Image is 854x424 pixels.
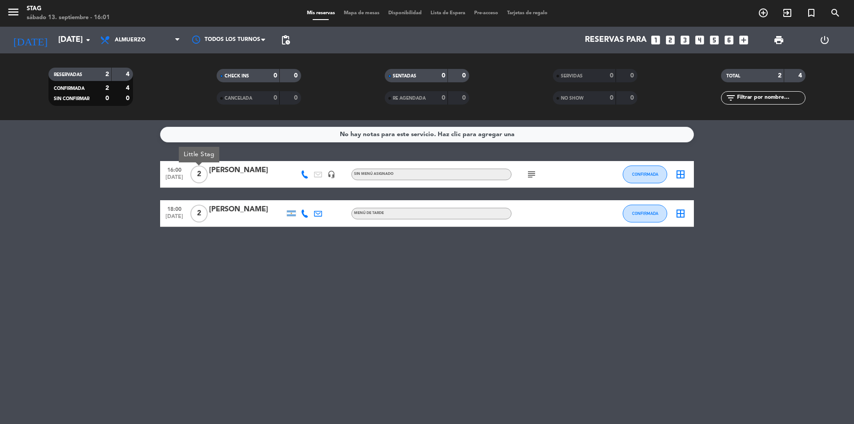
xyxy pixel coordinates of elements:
span: CANCELADA [225,96,252,101]
strong: 0 [442,95,445,101]
span: Sin menú asignado [354,172,394,176]
strong: 0 [462,95,467,101]
div: No hay notas para este servicio. Haz clic para agregar una [340,129,515,140]
i: looks_6 [723,34,735,46]
span: 2 [190,166,208,183]
button: menu [7,5,20,22]
i: border_all [675,208,686,219]
span: 18:00 [163,203,185,214]
strong: 0 [274,73,277,79]
span: 16:00 [163,164,185,174]
strong: 0 [442,73,445,79]
strong: 4 [798,73,804,79]
button: CONFIRMADA [623,166,667,183]
i: filter_list [725,93,736,103]
strong: 0 [610,73,613,79]
i: border_all [675,169,686,180]
strong: 2 [778,73,781,79]
span: Disponibilidad [384,11,426,16]
i: subject [526,169,537,180]
span: CONFIRMADA [54,86,85,91]
strong: 2 [105,71,109,77]
span: SERVIDAS [561,74,583,78]
strong: 0 [126,95,131,101]
div: [PERSON_NAME] [209,165,285,176]
span: Pre-acceso [470,11,503,16]
span: NO SHOW [561,96,584,101]
i: [DATE] [7,30,54,50]
i: looks_two [665,34,676,46]
i: power_settings_new [819,35,830,45]
span: CONFIRMADA [632,211,658,216]
i: search [830,8,841,18]
strong: 2 [105,85,109,91]
span: RESERVADAS [54,73,82,77]
strong: 4 [126,85,131,91]
strong: 0 [274,95,277,101]
strong: 0 [630,95,636,101]
span: 2 [190,205,208,222]
i: exit_to_app [782,8,793,18]
i: add_box [738,34,749,46]
span: SENTADAS [393,74,416,78]
strong: 0 [294,95,299,101]
i: looks_4 [694,34,705,46]
span: [DATE] [163,214,185,224]
div: sábado 13. septiembre - 16:01 [27,13,110,22]
i: add_circle_outline [758,8,769,18]
i: looks_one [650,34,661,46]
i: menu [7,5,20,19]
div: [PERSON_NAME] [209,204,285,215]
strong: 0 [105,95,109,101]
span: RE AGENDADA [393,96,426,101]
span: pending_actions [280,35,291,45]
span: Almuerzo [115,37,145,43]
span: print [773,35,784,45]
span: TOTAL [726,74,740,78]
i: turned_in_not [806,8,817,18]
span: [DATE] [163,174,185,185]
i: arrow_drop_down [83,35,93,45]
span: SIN CONFIRMAR [54,97,89,101]
strong: 0 [610,95,613,101]
span: Lista de Espera [426,11,470,16]
span: Menú de tarde [354,211,384,215]
span: CHECK INS [225,74,249,78]
strong: 0 [294,73,299,79]
button: CONFIRMADA [623,205,667,222]
i: looks_3 [679,34,691,46]
span: CONFIRMADA [632,172,658,177]
strong: 4 [126,71,131,77]
i: looks_5 [709,34,720,46]
span: Reservas para [585,36,647,44]
span: Mapa de mesas [339,11,384,16]
span: Tarjetas de regalo [503,11,552,16]
i: headset_mic [327,170,335,178]
span: Mis reservas [302,11,339,16]
div: Little Stag [179,147,219,162]
strong: 0 [462,73,467,79]
div: LOG OUT [802,27,847,53]
input: Filtrar por nombre... [736,93,805,103]
strong: 0 [630,73,636,79]
div: STAG [27,4,110,13]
